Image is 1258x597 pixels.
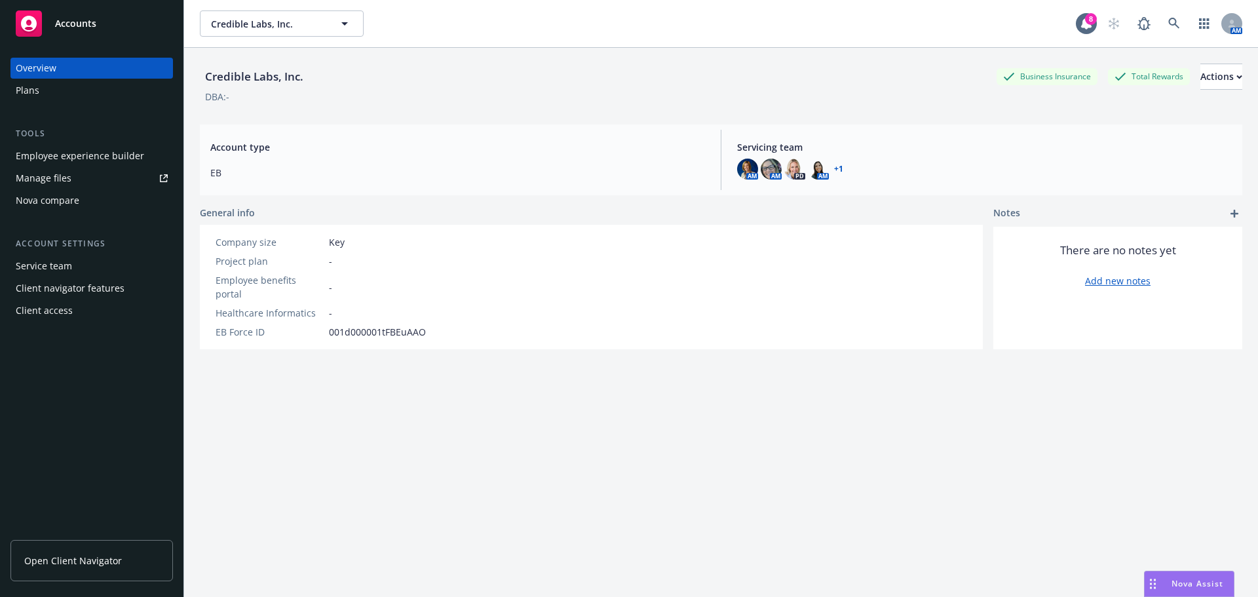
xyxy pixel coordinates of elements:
span: - [329,280,332,294]
span: Open Client Navigator [24,554,122,568]
div: Tools [10,127,173,140]
a: Plans [10,80,173,101]
a: Start snowing [1101,10,1127,37]
a: Client navigator features [10,278,173,299]
div: Employee experience builder [16,145,144,166]
div: Company size [216,235,324,249]
a: Accounts [10,5,173,42]
span: EB [210,166,705,180]
a: Add new notes [1085,274,1151,288]
div: Plans [16,80,39,101]
button: Nova Assist [1144,571,1234,597]
button: Actions [1200,64,1242,90]
span: 001d000001tFBEuAAO [329,325,426,339]
span: Nova Assist [1172,578,1223,589]
img: photo [761,159,782,180]
a: Employee experience builder [10,145,173,166]
div: Credible Labs, Inc. [200,68,309,85]
a: add [1227,206,1242,221]
span: Servicing team [737,140,1232,154]
div: Drag to move [1145,571,1161,596]
a: Overview [10,58,173,79]
a: Report a Bug [1131,10,1157,37]
div: Nova compare [16,190,79,211]
a: Service team [10,256,173,277]
span: - [329,254,332,268]
a: Client access [10,300,173,321]
span: Notes [993,206,1020,221]
img: photo [784,159,805,180]
div: EB Force ID [216,325,324,339]
a: Switch app [1191,10,1217,37]
div: Service team [16,256,72,277]
img: photo [808,159,829,180]
div: Project plan [216,254,324,268]
a: +1 [834,165,843,173]
div: Account settings [10,237,173,250]
div: Client navigator features [16,278,124,299]
span: - [329,306,332,320]
span: Account type [210,140,705,154]
div: DBA: - [205,90,229,104]
button: Credible Labs, Inc. [200,10,364,37]
span: Credible Labs, Inc. [211,17,324,31]
div: 8 [1085,13,1097,25]
a: Search [1161,10,1187,37]
div: Employee benefits portal [216,273,324,301]
img: photo [737,159,758,180]
div: Total Rewards [1108,68,1190,85]
div: Business Insurance [997,68,1097,85]
a: Nova compare [10,190,173,211]
span: There are no notes yet [1060,242,1176,258]
div: Healthcare Informatics [216,306,324,320]
span: Key [329,235,345,249]
div: Client access [16,300,73,321]
div: Manage files [16,168,71,189]
span: Accounts [55,18,96,29]
a: Manage files [10,168,173,189]
div: Actions [1200,64,1242,89]
span: General info [200,206,255,220]
div: Overview [16,58,56,79]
